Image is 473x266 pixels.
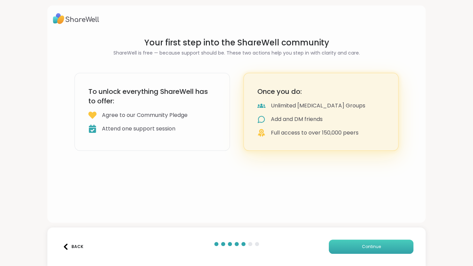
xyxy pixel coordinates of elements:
div: Add and DM friends [271,115,323,123]
h2: ShareWell is free — because support should be. These two actions help you step in with clarity an... [74,49,399,57]
div: Unlimited [MEDICAL_DATA] Groups [271,102,365,110]
div: Full access to over 150,000 peers [271,129,359,137]
h3: Once you do: [257,87,385,96]
div: Attend one support session [102,125,175,133]
h3: To unlock everything ShareWell has to offer: [88,87,216,106]
img: ShareWell Logo [53,11,99,26]
button: Back [60,240,87,254]
button: Continue [329,240,413,254]
span: Continue [362,244,381,250]
div: Back [63,244,83,250]
h1: Your first step into the ShareWell community [74,37,399,48]
div: Agree to our Community Pledge [102,111,188,119]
